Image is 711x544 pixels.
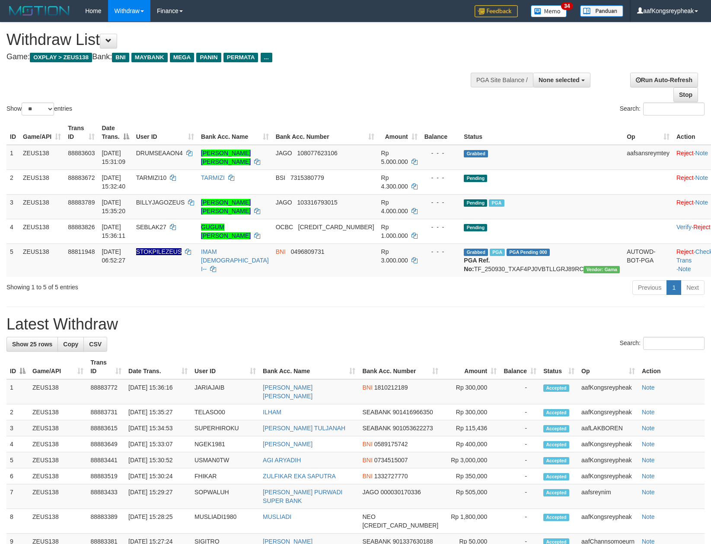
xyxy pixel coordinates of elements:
[98,120,132,145] th: Date Trans.: activate to sort column descending
[676,224,692,230] a: Verify
[500,379,540,404] td: -
[29,452,87,468] td: ZEUS138
[533,73,590,87] button: None selected
[6,145,19,170] td: 1
[464,175,487,182] span: Pending
[580,5,623,17] img: panduan.png
[196,53,221,62] span: PANIN
[695,150,708,157] a: Note
[471,73,533,87] div: PGA Site Balance /
[374,457,408,464] span: Copy 0734515007 to clipboard
[191,509,259,534] td: MUSLIADI1980
[362,473,372,480] span: BNI
[381,199,408,214] span: Rp 4.000.000
[424,149,457,157] div: - - -
[102,199,125,214] span: [DATE] 15:35:20
[191,452,259,468] td: USMAN0TW
[678,266,691,272] a: Note
[442,379,500,404] td: Rp 300,000
[6,404,29,420] td: 2
[276,248,286,255] span: BNI
[29,468,87,484] td: ZEUS138
[298,224,374,230] span: Copy 693817527163 to clipboard
[263,425,345,432] a: [PERSON_NAME] TULJANAH
[263,441,312,448] a: [PERSON_NAME]
[543,425,569,432] span: Accepted
[29,379,87,404] td: ZEUS138
[6,509,29,534] td: 8
[578,436,638,452] td: aafKongsreypheak
[500,355,540,379] th: Balance: activate to sort column ascending
[695,174,708,181] a: Note
[30,53,92,62] span: OXPLAY > ZEUS138
[543,409,569,416] span: Accepted
[198,120,272,145] th: Bank Acc. Name: activate to sort column ascending
[272,120,378,145] th: Bank Acc. Number: activate to sort column ascending
[68,174,95,181] span: 88883672
[12,341,52,348] span: Show 25 rows
[291,248,325,255] span: Copy 0496809731 to clipboard
[89,341,102,348] span: CSV
[68,248,95,255] span: 88811948
[540,355,578,379] th: Status: activate to sort column ascending
[276,150,292,157] span: JAGO
[673,87,698,102] a: Stop
[442,436,500,452] td: Rp 400,000
[125,509,191,534] td: [DATE] 15:28:25
[464,199,487,207] span: Pending
[201,174,225,181] a: TARMIZI
[136,150,183,157] span: DRUMSEAAON4
[6,53,465,61] h4: Game: Bank:
[543,441,569,448] span: Accepted
[201,150,251,165] a: [PERSON_NAME] [PERSON_NAME]
[623,145,673,170] td: aafsansreymtey
[19,219,64,243] td: ZEUS138
[6,120,19,145] th: ID
[464,257,490,272] b: PGA Ref. No:
[276,174,286,181] span: BSI
[223,53,258,62] span: PERMATA
[620,337,705,350] label: Search:
[19,170,64,194] td: ZEUS138
[201,224,251,239] a: GUGUM [PERSON_NAME]
[263,384,312,400] a: [PERSON_NAME] [PERSON_NAME]
[6,316,705,333] h1: Latest Withdraw
[642,409,655,416] a: Note
[578,452,638,468] td: aafKongsreypheak
[583,266,620,273] span: Vendor URL: https://trx31.1velocity.biz
[362,409,391,416] span: SEABANK
[442,468,500,484] td: Rp 350,000
[642,489,655,496] a: Note
[424,198,457,207] div: - - -
[500,436,540,452] td: -
[87,484,125,509] td: 88883433
[68,150,95,157] span: 88883603
[424,223,457,231] div: - - -
[643,337,705,350] input: Search:
[87,436,125,452] td: 88883649
[643,102,705,115] input: Search:
[63,341,78,348] span: Copy
[442,355,500,379] th: Amount: activate to sort column ascending
[6,243,19,277] td: 5
[500,484,540,509] td: -
[362,384,372,391] span: BNI
[642,384,655,391] a: Note
[102,174,125,190] span: [DATE] 15:32:40
[29,436,87,452] td: ZEUS138
[6,31,465,48] h1: Withdraw List
[6,420,29,436] td: 3
[201,199,251,214] a: [PERSON_NAME] [PERSON_NAME]
[424,247,457,256] div: - - -
[57,337,84,352] a: Copy
[666,280,681,295] a: 1
[125,355,191,379] th: Date Trans.: activate to sort column ascending
[362,513,375,520] span: NEO
[578,509,638,534] td: aafKongsreypheak
[392,425,433,432] span: Copy 901053622273 to clipboard
[87,404,125,420] td: 88883731
[381,174,408,190] span: Rp 4.300.000
[19,194,64,219] td: ZEUS138
[630,73,698,87] a: Run Auto-Refresh
[362,489,379,496] span: JAGO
